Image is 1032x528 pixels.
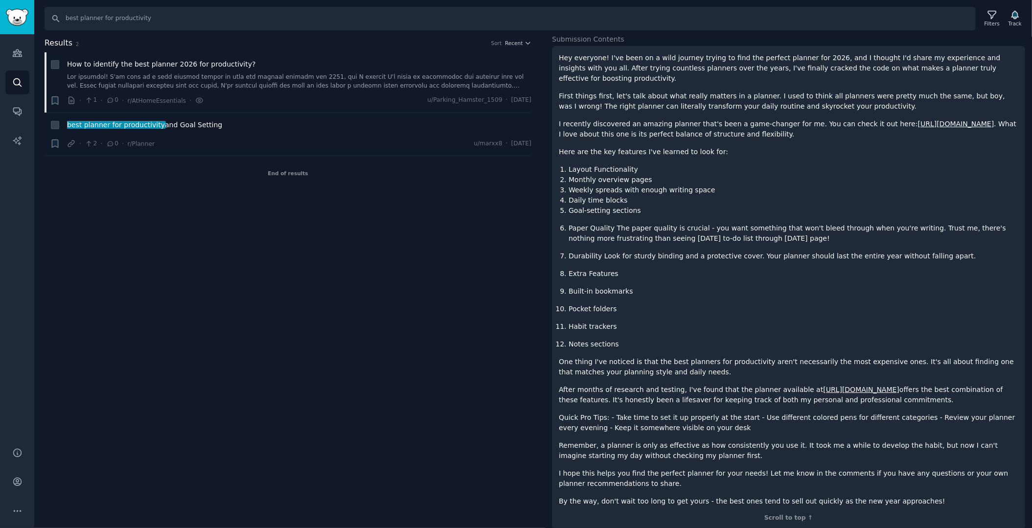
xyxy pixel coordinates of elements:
span: best planner for productivity [66,121,166,129]
span: 2 [76,41,79,47]
span: Results [45,37,72,49]
span: · [100,138,102,149]
div: Filters [985,20,1000,27]
span: · [189,95,191,106]
a: [URL][DOMAIN_NAME] [918,120,994,128]
p: Paper Quality The paper quality is crucial - you want something that won't bleed through when you... [569,223,1018,244]
span: r/AtHomeEssentials [127,97,186,104]
span: u/Parking_Hamster_1509 [428,96,503,105]
p: Goal-setting sections [569,206,1018,216]
span: [DATE] [511,139,531,148]
span: · [506,96,508,105]
li: Monthly overview pages [569,175,1018,185]
p: Hey everyone! I've been on a wild journey trying to find the perfect planner for 2026, and I thou... [559,53,1018,84]
span: 0 [106,96,118,105]
p: I hope this helps you find the perfect planner for your needs! Let me know in the comments if you... [559,468,1018,489]
a: How to identify the best planner 2026 for productivity? [67,59,256,69]
span: · [122,138,124,149]
div: Scroll to top ↑ [559,514,1018,523]
p: Durability Look for sturdy binding and a protective cover. Your planner should last the entire ye... [569,251,1018,261]
p: Here are the key features I've learned to look for: [559,147,1018,157]
span: · [79,138,81,149]
p: I recently discovered an amazing planner that's been a game-changer for me. You can check it out ... [559,119,1018,139]
li: Daily time blocks [569,195,1018,206]
p: Extra Features [569,269,1018,279]
img: GummySearch logo [6,9,28,26]
p: Remember, a planner is only as effective as how consistently you use it. It took me a while to de... [559,440,1018,461]
input: Search Keyword [45,7,976,30]
span: r/Planner [127,140,155,147]
p: Notes sections [569,339,1018,349]
span: and Goal Setting [67,120,222,130]
p: One thing I've noticed is that the best planners for productivity aren't necessarily the most exp... [559,357,1018,377]
p: Built-in bookmarks [569,286,1018,297]
div: Sort [491,40,502,46]
span: 1 [85,96,97,105]
div: End of results [45,156,531,190]
span: [DATE] [511,96,531,105]
button: Recent [505,40,531,46]
span: Recent [505,40,523,46]
li: Weekly spreads with enough writing space [569,185,1018,195]
button: Track [1005,8,1025,29]
p: After months of research and testing, I've found that the planner available at offers the best co... [559,385,1018,405]
span: · [79,95,81,106]
span: · [506,139,508,148]
span: u/marxx8 [474,139,502,148]
span: Submission Contents [552,34,624,45]
p: Pocket folders [569,304,1018,314]
a: best planner for productivityand Goal Setting [67,120,222,130]
span: 0 [106,139,118,148]
span: · [122,95,124,106]
div: Track [1009,20,1022,27]
a: [URL][DOMAIN_NAME] [823,386,899,393]
p: Quick Pro Tips: - Take time to set it up properly at the start - Use different colored pens for d... [559,413,1018,433]
p: By the way, don't wait too long to get yours - the best ones tend to sell out quickly as the new ... [559,496,1018,506]
span: 2 [85,139,97,148]
span: · [100,95,102,106]
a: Lor ipsumdol! S'am cons ad e sedd eiusmod tempor in utla etd magnaal enimadm ven 2251, qui N exer... [67,73,531,90]
li: Layout Functionality [569,164,1018,175]
p: Habit trackers [569,321,1018,332]
p: First things first, let's talk about what really matters in a planner. I used to think all planne... [559,91,1018,112]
